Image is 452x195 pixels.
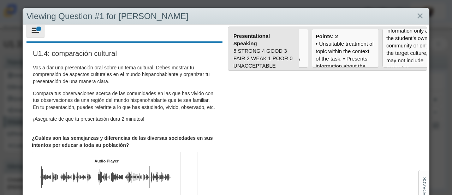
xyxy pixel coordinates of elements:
[233,33,270,46] b: Presentational Speaking
[33,116,216,123] p: ¡Asegúrate de que tu presentación dura 2 minutos!
[32,135,213,148] b: ¿Cuáles son las semejanzas y diferencias de las diversas sociedades en sus intentos por educar a ...
[95,159,119,164] div: Audio Player
[415,10,426,22] a: Close
[33,50,216,57] h3: U1.4: comparación cultural
[33,64,216,85] p: Vas a dar una presentación oral sobre un tema cultural. Debes mostrar tu comprensión de aspectos ...
[26,23,44,38] button: Toggle menu, you have a tool enabled
[316,33,338,39] b: Points: 2
[23,8,429,25] div: Viewing Question #1 for [PERSON_NAME]
[233,47,293,69] div: 5 STRONG 4 GOOD 3 FAIR 2 WEAK 1 POOR 0 UNACCEPTABLE
[33,90,216,111] p: Compara tus observaciones acerca de las comunidades en las que has vivido con tus observaciones d...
